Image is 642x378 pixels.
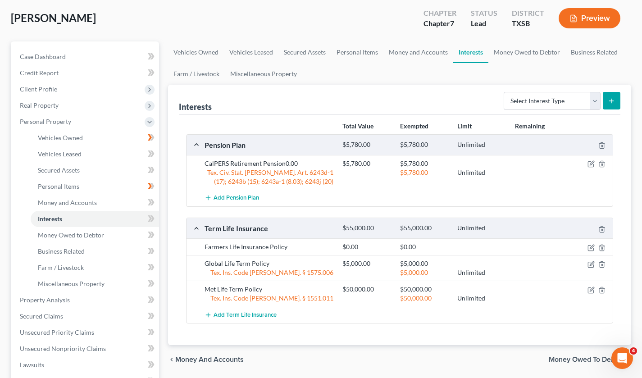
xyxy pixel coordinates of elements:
[200,223,338,233] div: Term Life Insurance
[512,8,544,18] div: District
[338,285,395,294] div: $50,000.00
[38,215,62,223] span: Interests
[423,8,456,18] div: Chapter
[565,41,623,63] a: Business Related
[471,18,497,29] div: Lead
[20,69,59,77] span: Credit Report
[38,166,80,174] span: Secured Assets
[38,134,83,141] span: Vehicles Owned
[278,41,331,63] a: Secured Assets
[450,19,454,27] span: 7
[396,285,453,294] div: $50,000.00
[457,122,472,130] strong: Limit
[31,146,159,162] a: Vehicles Leased
[396,242,453,251] div: $0.00
[396,141,453,149] div: $5,780.00
[31,130,159,146] a: Vehicles Owned
[31,276,159,292] a: Miscellaneous Property
[38,280,105,287] span: Miscellaneous Property
[453,294,510,303] div: Unlimited
[200,242,338,251] div: Farmers Life Insurance Policy
[383,41,453,63] a: Money and Accounts
[512,18,544,29] div: TXSB
[396,159,453,168] div: $5,780.00
[20,296,70,304] span: Property Analysis
[13,65,159,81] a: Credit Report
[338,141,395,149] div: $5,780.00
[200,285,338,294] div: Met Life Term Policy
[471,8,497,18] div: Status
[338,159,395,168] div: $5,780.00
[214,195,259,202] span: Add Pension Plan
[38,231,104,239] span: Money Owed to Debtor
[611,347,633,369] iframe: Intercom live chat
[396,294,453,303] div: $50,000.00
[20,312,63,320] span: Secured Claims
[31,211,159,227] a: Interests
[200,294,338,303] div: Tex. Ins. Code [PERSON_NAME]. § 1551.011
[13,49,159,65] a: Case Dashboard
[38,264,84,271] span: Farm / Livestock
[20,85,57,93] span: Client Profile
[20,53,66,60] span: Case Dashboard
[515,122,545,130] strong: Remaining
[200,268,338,277] div: Tex. Ins. Code [PERSON_NAME]. § 1575.006
[338,224,395,232] div: $55,000.00
[488,41,565,63] a: Money Owed to Debtor
[38,247,85,255] span: Business Related
[13,308,159,324] a: Secured Claims
[396,259,453,268] div: $5,000.00
[200,168,338,186] div: Tex. Civ. Stat. [PERSON_NAME]. Art. 6243d-1 (17); 6243b (15); 6243a-1 (8.03); 6243j (20)
[13,341,159,357] a: Unsecured Nonpriority Claims
[338,242,395,251] div: $0.00
[205,306,277,323] button: Add Term Life Insurance
[453,268,510,277] div: Unlimited
[38,182,79,190] span: Personal Items
[175,356,244,363] span: Money and Accounts
[168,356,175,363] i: chevron_left
[453,41,488,63] a: Interests
[31,227,159,243] a: Money Owed to Debtor
[31,260,159,276] a: Farm / Livestock
[13,292,159,308] a: Property Analysis
[396,168,453,177] div: $5,780.00
[200,140,338,150] div: Pension Plan
[549,356,624,363] span: Money Owed to Debtor
[200,259,338,268] div: Global Life Term Policy
[225,63,302,85] a: Miscellaneous Property
[20,361,44,369] span: Lawsuits
[331,41,383,63] a: Personal Items
[453,168,510,177] div: Unlimited
[342,122,373,130] strong: Total Value
[630,347,637,355] span: 4
[38,150,82,158] span: Vehicles Leased
[179,101,212,112] div: Interests
[20,345,106,352] span: Unsecured Nonpriority Claims
[224,41,278,63] a: Vehicles Leased
[20,118,71,125] span: Personal Property
[200,159,338,168] div: CalPERS Retirement Pension0.00
[453,224,510,232] div: Unlimited
[168,41,224,63] a: Vehicles Owned
[549,356,631,363] button: Money Owed to Debtor chevron_right
[31,162,159,178] a: Secured Assets
[38,199,97,206] span: Money and Accounts
[31,243,159,260] a: Business Related
[20,101,59,109] span: Real Property
[214,311,277,319] span: Add Term Life Insurance
[423,18,456,29] div: Chapter
[453,141,510,149] div: Unlimited
[31,178,159,195] a: Personal Items
[20,328,94,336] span: Unsecured Priority Claims
[168,63,225,85] a: Farm / Livestock
[396,224,453,232] div: $55,000.00
[13,324,159,341] a: Unsecured Priority Claims
[396,268,453,277] div: $5,000.00
[13,357,159,373] a: Lawsuits
[168,356,244,363] button: chevron_left Money and Accounts
[205,190,259,206] button: Add Pension Plan
[559,8,620,28] button: Preview
[338,259,395,268] div: $5,000.00
[11,11,96,24] span: [PERSON_NAME]
[400,122,428,130] strong: Exempted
